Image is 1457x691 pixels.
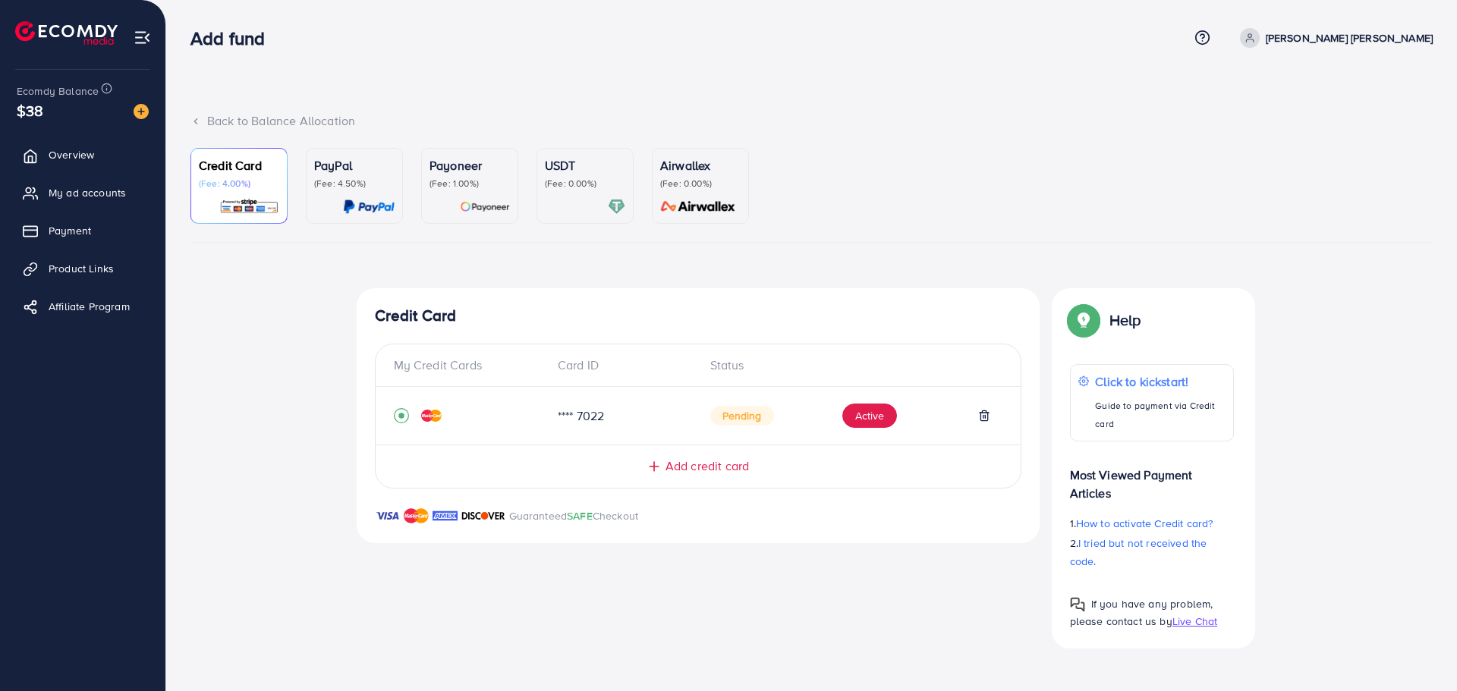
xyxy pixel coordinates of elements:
iframe: Chat [1392,623,1446,680]
img: card [656,198,741,215]
p: USDT [545,156,625,174]
img: Popup guide [1070,306,1097,334]
span: Ecomdy Balance [17,83,99,99]
a: [PERSON_NAME] [PERSON_NAME] [1234,28,1433,48]
img: logo [15,21,118,45]
p: 1. [1070,514,1234,532]
span: Pending [710,406,774,426]
span: Live Chat [1172,614,1217,629]
span: My ad accounts [49,185,126,200]
p: (Fee: 4.50%) [314,177,395,190]
a: Payment [11,215,154,246]
img: credit [421,410,442,422]
p: [PERSON_NAME] [PERSON_NAME] [1266,29,1433,47]
div: Back to Balance Allocation [190,112,1433,130]
img: brand [404,507,429,525]
svg: record circle [394,408,409,423]
p: Most Viewed Payment Articles [1070,454,1234,502]
img: card [460,198,510,215]
p: Guaranteed Checkout [509,507,639,525]
img: card [343,198,395,215]
img: card [219,198,279,215]
span: If you have any problem, please contact us by [1070,596,1213,629]
p: Airwallex [660,156,741,174]
img: brand [375,507,400,525]
p: Credit Card [199,156,279,174]
h4: Credit Card [375,306,1021,325]
img: card [608,198,625,215]
span: Add credit card [666,457,749,475]
img: brand [461,507,505,525]
a: My ad accounts [11,177,154,208]
span: Payment [49,223,91,238]
p: PayPal [314,156,395,174]
span: Overview [49,147,94,162]
p: (Fee: 0.00%) [545,177,625,190]
p: (Fee: 1.00%) [430,177,510,190]
div: Card ID [546,356,698,374]
h3: Add fund [190,27,277,49]
a: Affiliate Program [11,291,154,322]
p: Guide to payment via Credit card [1095,397,1225,433]
a: Product Links [11,253,154,284]
img: Popup guide [1070,597,1085,612]
span: $38 [17,99,43,121]
span: SAFE [567,508,593,523]
p: Help [1109,311,1141,329]
div: My Credit Cards [394,356,546,374]
p: Click to kickstart! [1095,372,1225,391]
img: menu [134,29,151,46]
div: Status [698,356,1002,374]
img: image [134,104,149,119]
p: 2. [1070,534,1234,570]
span: I tried but not received the code. [1070,536,1207,569]
p: (Fee: 0.00%) [660,177,741,190]
span: How to activate Credit card? [1076,516,1213,531]
a: Overview [11,140,154,170]
img: brand [433,507,458,525]
p: Payoneer [430,156,510,174]
p: (Fee: 4.00%) [199,177,279,190]
span: Product Links [49,261,114,276]
button: Active [842,404,897,428]
span: Affiliate Program [49,299,130,314]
